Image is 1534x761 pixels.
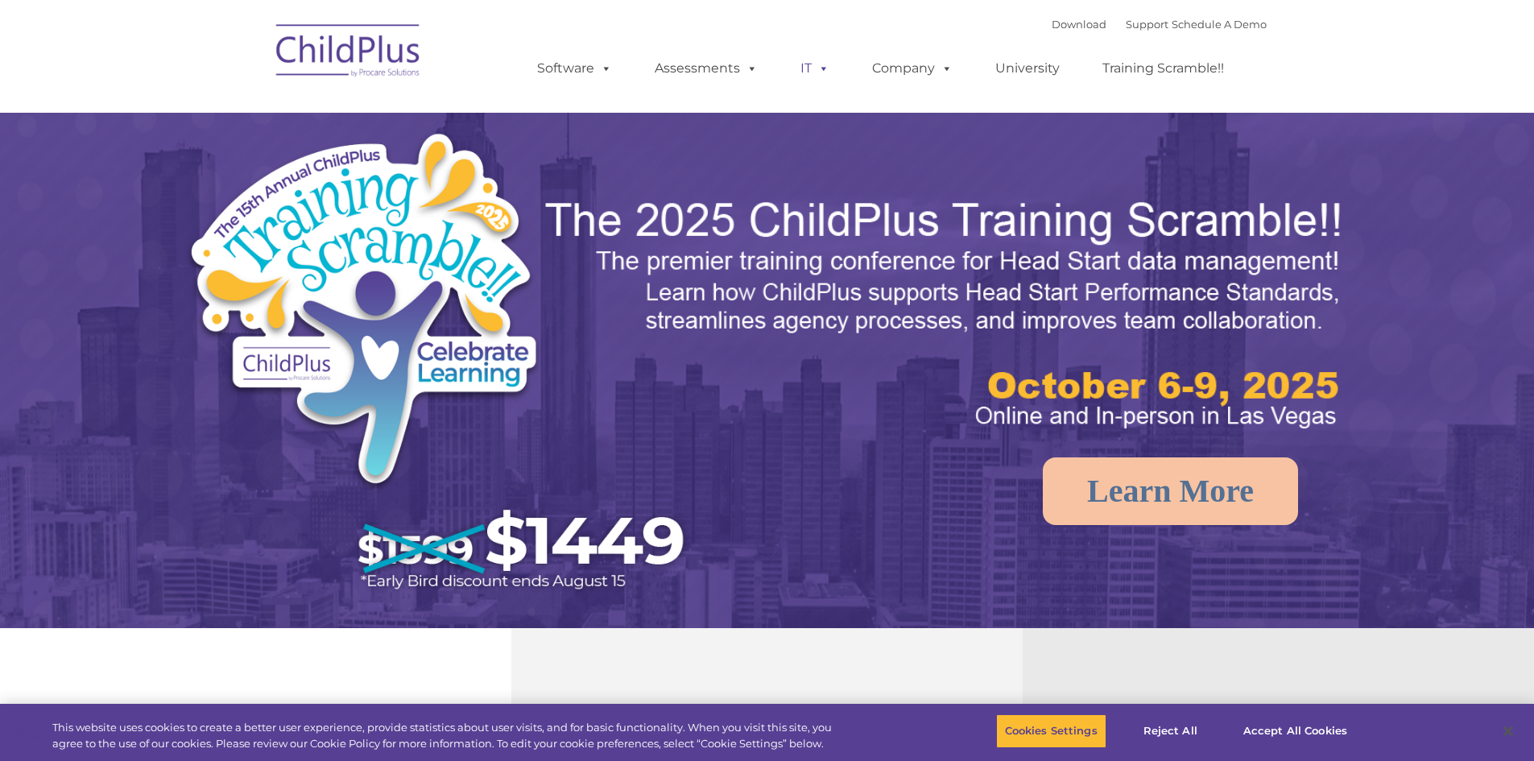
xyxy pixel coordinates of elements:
[1052,18,1267,31] font: |
[1491,713,1526,749] button: Close
[1126,18,1168,31] a: Support
[1172,18,1267,31] a: Schedule A Demo
[856,52,969,85] a: Company
[784,52,846,85] a: IT
[224,172,292,184] span: Phone number
[1086,52,1240,85] a: Training Scramble!!
[521,52,628,85] a: Software
[1234,714,1356,748] button: Accept All Cookies
[979,52,1076,85] a: University
[639,52,774,85] a: Assessments
[1052,18,1106,31] a: Download
[52,720,844,751] div: This website uses cookies to create a better user experience, provide statistics about user visit...
[224,106,273,118] span: Last name
[1120,714,1221,748] button: Reject All
[268,13,429,93] img: ChildPlus by Procare Solutions
[1043,457,1298,525] a: Learn More
[996,714,1106,748] button: Cookies Settings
